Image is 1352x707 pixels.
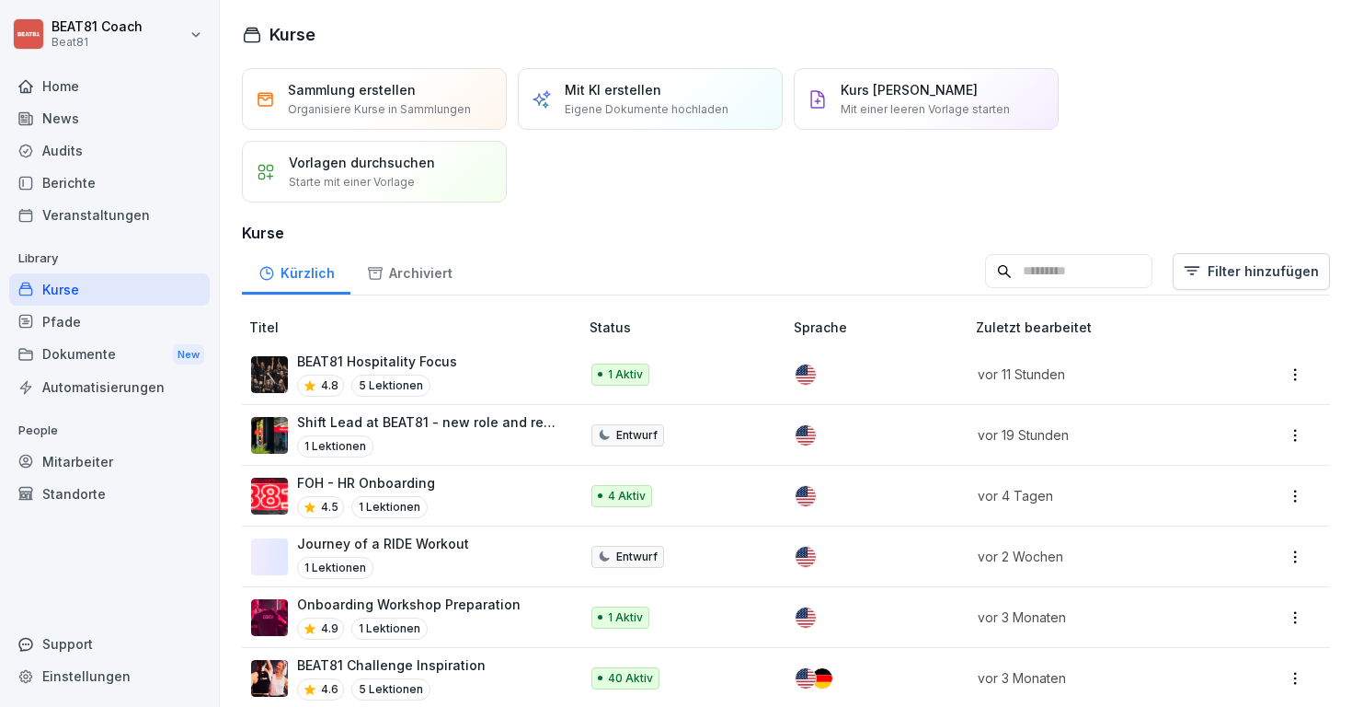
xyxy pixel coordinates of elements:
img: us.svg [796,486,816,506]
a: Einstellungen [9,660,210,692]
img: us.svg [796,425,816,446]
a: Pfade [9,306,210,338]
p: Sammlung erstellen [288,80,416,99]
p: 1 Lektionen [351,618,428,640]
p: Library [9,244,210,273]
a: Veranstaltungen [9,199,210,231]
p: vor 4 Tagen [978,486,1217,505]
a: Kurse [9,273,210,306]
a: Kürzlich [242,248,350,295]
button: Filter hinzufügen [1173,253,1330,290]
p: Organisiere Kurse in Sammlungen [288,101,471,118]
p: Status [590,318,787,337]
p: vor 2 Wochen [978,547,1217,566]
a: Automatisierungen [9,371,210,403]
p: 1 Lektionen [297,435,373,458]
p: 40 Aktiv [608,670,653,687]
p: Kurs [PERSON_NAME] [841,80,978,99]
p: BEAT81 Coach [52,19,143,35]
p: 5 Lektionen [351,375,430,397]
p: BEAT81 Challenge Inspiration [297,655,486,675]
p: FOH - HR Onboarding [297,473,435,493]
p: 5 Lektionen [351,678,430,701]
img: jbdnco45a7lag0jqzuggyun8.png [251,356,288,393]
p: 4.9 [321,620,338,637]
p: vor 3 Monaten [978,608,1217,627]
p: Onboarding Workshop Preparation [297,595,521,614]
p: vor 19 Stunden [978,425,1217,445]
p: Mit einer leeren Vorlage starten [841,101,1010,118]
p: BEAT81 Hospitality Focus [297,352,457,371]
p: Entwurf [616,427,658,444]
img: ho20usilb1958hsj8ca7h6wm.png [251,599,288,636]
img: us.svg [796,608,816,628]
p: 1 Lektionen [351,496,428,518]
p: Journey of a RIDE Workout [297,534,469,553]
img: us.svg [796,668,816,689]
img: de.svg [812,668,832,689]
a: Home [9,70,210,102]
div: Dokumente [9,338,210,372]
div: Support [9,628,210,660]
img: us.svg [796,547,816,567]
p: Sprache [794,318,968,337]
p: 1 Aktiv [608,366,643,383]
p: Eigene Dokumente hochladen [565,101,728,118]
img: qg0hno8tgii3v32qtm26wzmy.png [251,478,288,515]
a: Standorte [9,478,210,510]
p: 1 Lektionen [297,557,373,579]
p: Vorlagen durchsuchen [289,153,435,172]
p: Starte mit einer Vorlage [289,174,415,191]
div: New [173,344,204,365]
img: z9qsab734t8wudqjjzarpkdd.png [251,660,288,697]
p: 4.8 [321,377,338,394]
a: Archiviert [350,248,468,295]
h1: Kurse [269,22,315,47]
p: Titel [249,318,582,337]
p: Mit KI erstellen [565,80,661,99]
p: 4.5 [321,499,338,516]
a: DokumenteNew [9,338,210,372]
a: Berichte [9,167,210,199]
p: 1 Aktiv [608,609,643,626]
a: Audits [9,134,210,167]
a: Mitarbeiter [9,446,210,478]
h3: Kurse [242,222,1330,244]
img: us.svg [796,365,816,385]
a: News [9,102,210,134]
p: vor 11 Stunden [978,365,1217,384]
p: vor 3 Monaten [978,668,1217,688]
p: 4.6 [321,681,338,698]
p: People [9,416,210,446]
img: tmi8yio0vtf3hr8036ahoogz.png [251,417,288,454]
p: Shift Lead at BEAT81 - new role and responsibilities [297,412,560,432]
p: Entwurf [616,549,658,565]
p: Zuletzt bearbeitet [976,318,1239,337]
p: Beat81 [52,36,143,49]
p: 4 Aktiv [608,488,646,504]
